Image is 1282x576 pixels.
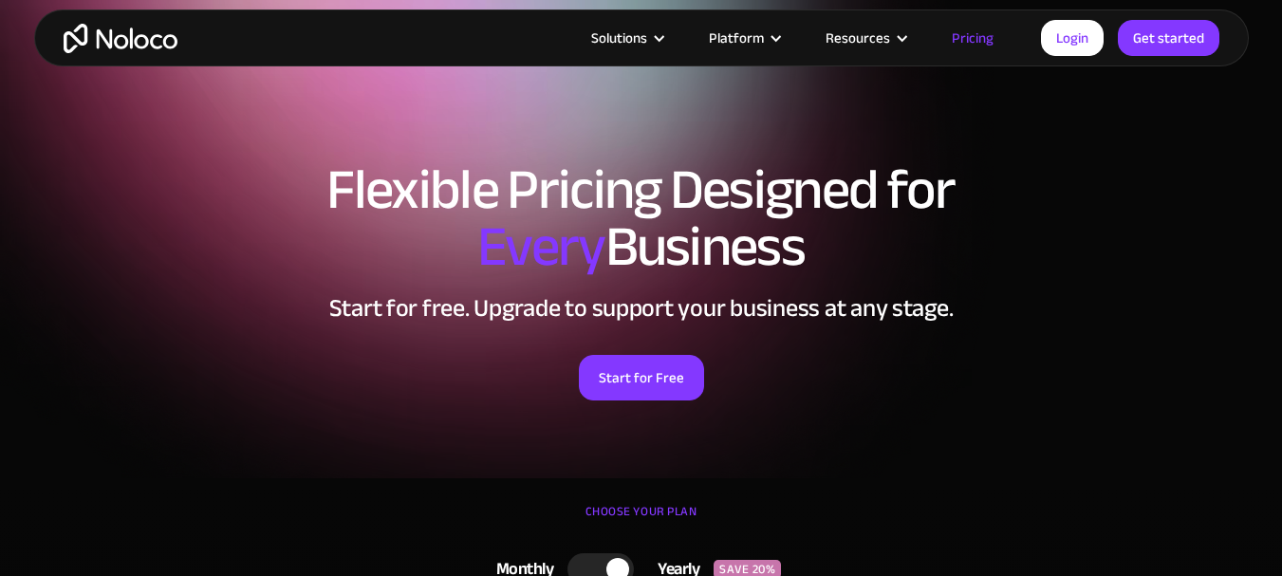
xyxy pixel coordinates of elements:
[928,26,1017,50] a: Pricing
[685,26,802,50] div: Platform
[1118,20,1219,56] a: Get started
[477,194,605,300] span: Every
[53,497,1230,545] div: CHOOSE YOUR PLAN
[567,26,685,50] div: Solutions
[591,26,647,50] div: Solutions
[64,24,177,53] a: home
[709,26,764,50] div: Platform
[579,355,704,400] a: Start for Free
[802,26,928,50] div: Resources
[1041,20,1104,56] a: Login
[53,294,1230,323] h2: Start for free. Upgrade to support your business at any stage.
[53,161,1230,275] h1: Flexible Pricing Designed for Business
[826,26,890,50] div: Resources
